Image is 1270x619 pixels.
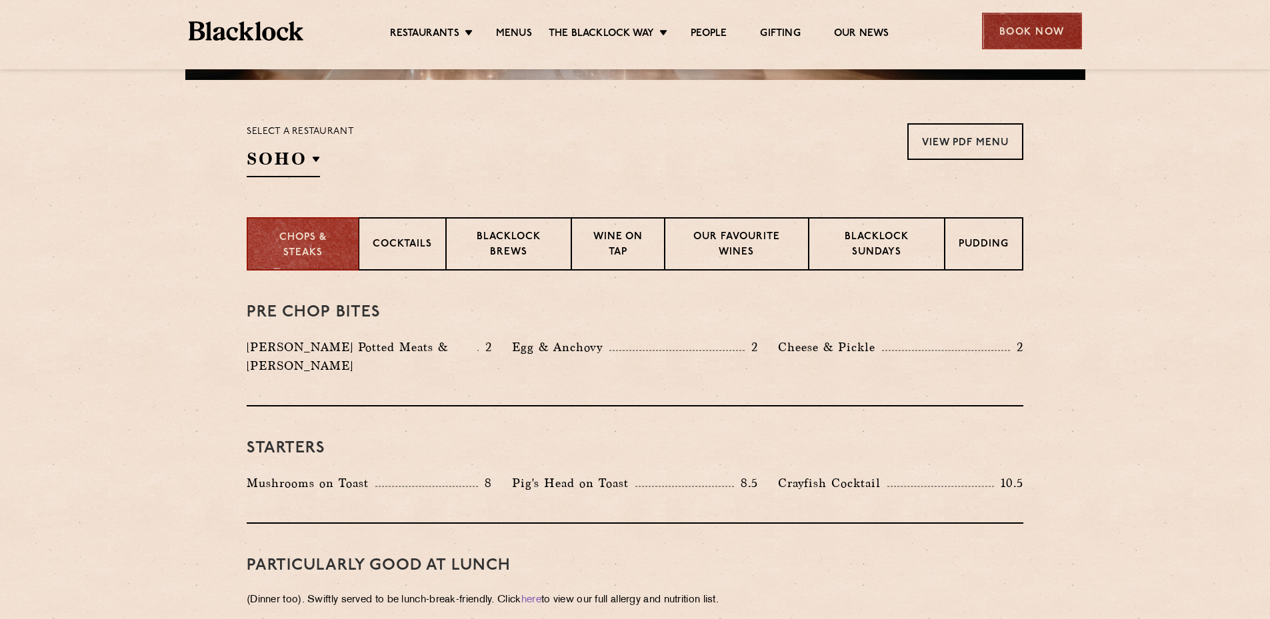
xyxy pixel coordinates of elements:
p: Pig's Head on Toast [512,474,635,492]
p: Chops & Steaks [261,231,345,261]
a: Restaurants [390,27,459,42]
a: View PDF Menu [907,123,1023,160]
a: The Blacklock Way [549,27,654,42]
p: Wine on Tap [585,230,651,261]
p: 2 [745,338,758,356]
p: 2 [479,338,492,356]
p: (Dinner too). Swiftly served to be lunch-break-friendly. Click to view our full allergy and nutri... [247,591,1023,610]
p: Cheese & Pickle [778,338,882,356]
p: Egg & Anchovy [512,338,609,356]
p: Cocktails [373,237,432,254]
p: Mushrooms on Toast [247,474,375,492]
h3: Starters [247,440,1023,457]
p: 8 [478,474,492,492]
p: Our favourite wines [679,230,794,261]
h2: SOHO [247,147,320,177]
a: Gifting [760,27,800,42]
p: Crayfish Cocktail [778,474,887,492]
a: here [521,595,541,605]
h3: PARTICULARLY GOOD AT LUNCH [247,557,1023,574]
p: 10.5 [994,474,1023,492]
p: 8.5 [734,474,758,492]
p: [PERSON_NAME] Potted Meats & [PERSON_NAME] [247,338,477,375]
p: Pudding [959,237,1009,254]
a: Menus [496,27,532,42]
a: People [691,27,727,42]
p: Blacklock Brews [460,230,557,261]
img: BL_Textured_Logo-footer-cropped.svg [189,21,304,41]
div: Book Now [982,13,1082,49]
p: Blacklock Sundays [823,230,931,261]
p: 2 [1010,338,1023,356]
a: Our News [834,27,889,42]
p: Select a restaurant [247,123,354,141]
h3: Pre Chop Bites [247,304,1023,321]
